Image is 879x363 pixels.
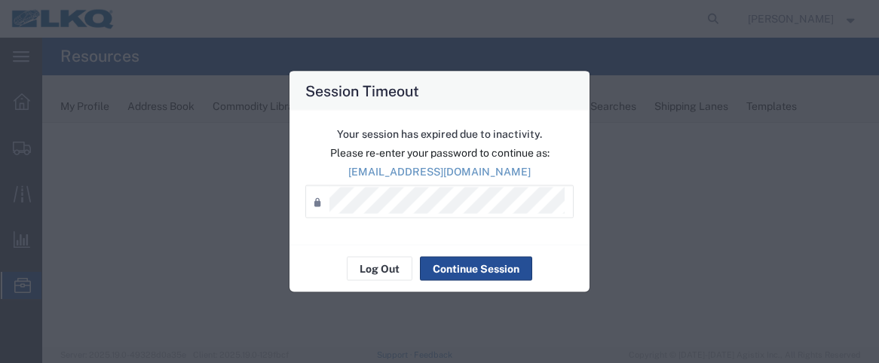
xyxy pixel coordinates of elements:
[347,257,412,281] button: Log Out
[305,127,574,142] p: Your session has expired due to inactivity.
[305,164,574,180] p: [EMAIL_ADDRESS][DOMAIN_NAME]
[305,145,574,161] p: Please re-enter your password to continue as:
[305,80,419,102] h4: Session Timeout
[420,257,532,281] button: Continue Session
